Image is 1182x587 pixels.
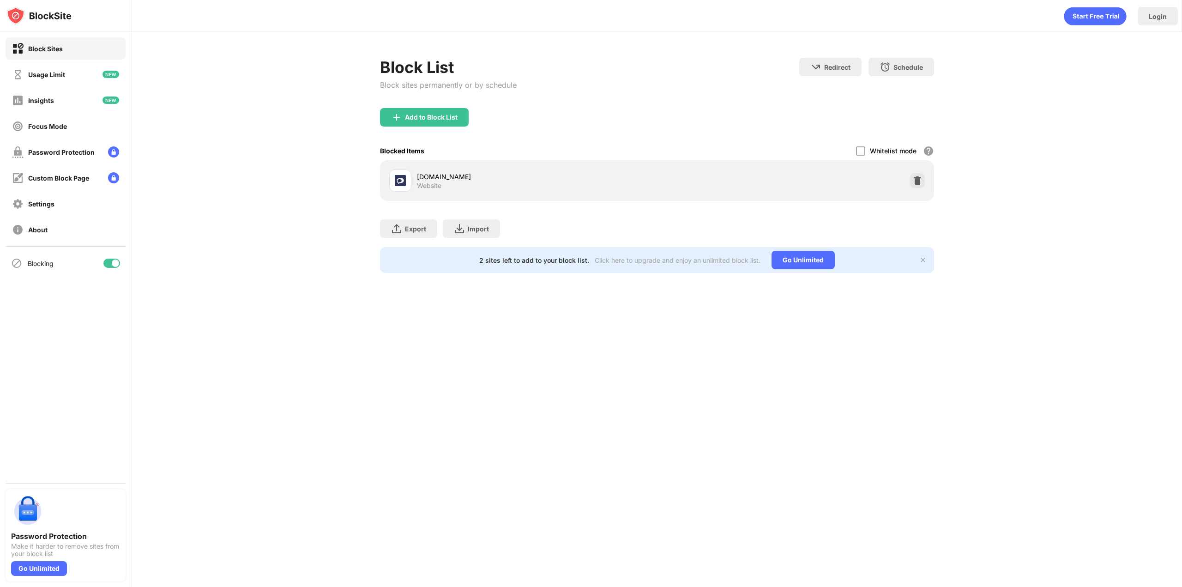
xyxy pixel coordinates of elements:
[12,69,24,80] img: time-usage-off.svg
[11,258,22,269] img: blocking-icon.svg
[28,45,63,53] div: Block Sites
[395,175,406,186] img: favicons
[12,224,24,236] img: about-off.svg
[824,63,850,71] div: Redirect
[12,172,24,184] img: customize-block-page-off.svg
[28,226,48,234] div: About
[11,495,44,528] img: push-password-protection.svg
[28,200,54,208] div: Settings
[380,80,517,90] div: Block sites permanently or by schedule
[11,543,120,557] div: Make it harder to remove sites from your block list
[103,71,119,78] img: new-icon.svg
[1149,12,1167,20] div: Login
[417,182,441,190] div: Website
[380,58,517,77] div: Block List
[28,174,89,182] div: Custom Block Page
[919,256,927,264] img: x-button.svg
[893,63,923,71] div: Schedule
[28,71,65,79] div: Usage Limit
[1064,7,1127,25] div: animation
[108,172,119,183] img: lock-menu.svg
[28,122,67,130] div: Focus Mode
[108,146,119,157] img: lock-menu.svg
[479,256,589,264] div: 2 sites left to add to your block list.
[28,260,54,267] div: Blocking
[12,95,24,106] img: insights-off.svg
[772,251,835,269] div: Go Unlimited
[380,147,424,155] div: Blocked Items
[12,121,24,132] img: focus-off.svg
[12,146,24,158] img: password-protection-off.svg
[468,225,489,233] div: Import
[870,147,917,155] div: Whitelist mode
[28,97,54,104] div: Insights
[595,256,760,264] div: Click here to upgrade and enjoy an unlimited block list.
[417,172,657,182] div: [DOMAIN_NAME]
[11,532,120,541] div: Password Protection
[11,561,67,576] div: Go Unlimited
[103,97,119,104] img: new-icon.svg
[12,198,24,210] img: settings-off.svg
[12,43,24,54] img: block-on.svg
[405,114,458,121] div: Add to Block List
[405,225,426,233] div: Export
[28,148,95,156] div: Password Protection
[6,6,72,25] img: logo-blocksite.svg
